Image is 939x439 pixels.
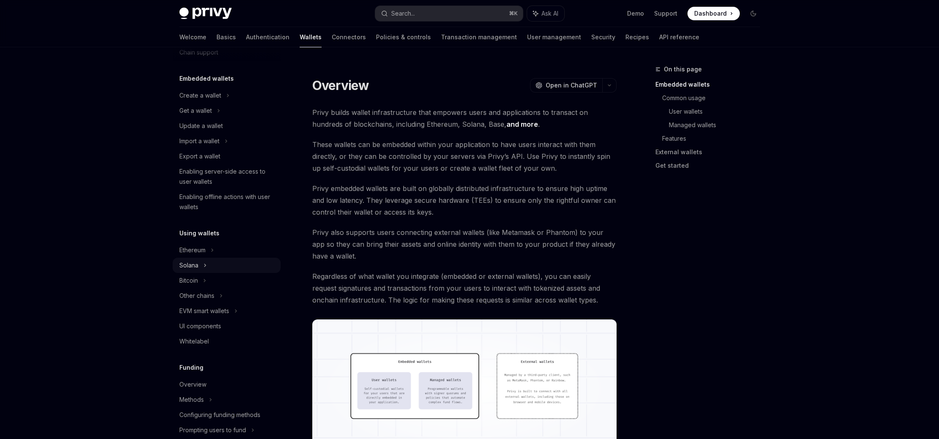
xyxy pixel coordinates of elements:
[246,27,290,47] a: Authentication
[627,9,644,18] a: Demo
[179,166,276,187] div: Enabling server-side access to user wallets
[173,334,281,349] a: Whitelabel
[179,363,203,373] h5: Funding
[527,6,564,21] button: Ask AI
[179,27,206,47] a: Welcome
[179,425,246,435] div: Prompting users to fund
[173,189,281,215] a: Enabling offline actions with user wallets
[179,245,206,255] div: Ethereum
[173,319,281,334] a: UI components
[694,9,727,18] span: Dashboard
[654,9,677,18] a: Support
[655,78,767,91] a: Embedded wallets
[179,90,221,101] div: Create a wallet
[179,291,214,301] div: Other chains
[312,270,617,306] span: Regardless of what wallet you integrate (embedded or external wallets), you can easily request si...
[173,407,281,423] a: Configuring funding methods
[527,27,581,47] a: User management
[506,120,538,129] a: and more
[376,27,431,47] a: Policies & controls
[625,27,649,47] a: Recipes
[312,226,617,262] span: Privy also supports users connecting external wallets (like Metamask or Phantom) to your app so t...
[179,228,219,238] h5: Using wallets
[179,306,229,316] div: EVM smart wallets
[179,136,219,146] div: Import a wallet
[179,121,223,131] div: Update a wallet
[659,27,699,47] a: API reference
[179,395,204,405] div: Methods
[179,106,212,116] div: Get a wallet
[173,164,281,189] a: Enabling server-side access to user wallets
[664,64,702,74] span: On this page
[530,78,602,93] button: Open in ChatGPT
[662,132,767,145] a: Features
[173,118,281,134] a: Update a wallet
[655,159,767,172] a: Get started
[179,379,206,390] div: Overview
[669,118,767,132] a: Managed wallets
[312,139,617,174] span: These wallets can be embedded within your application to have users interact with them directly, ...
[747,7,760,20] button: Toggle dark mode
[441,27,517,47] a: Transaction management
[312,78,369,93] h1: Overview
[179,321,221,331] div: UI components
[509,10,518,17] span: ⌘ K
[591,27,615,47] a: Security
[179,260,198,270] div: Solana
[179,192,276,212] div: Enabling offline actions with user wallets
[179,275,198,286] div: Bitcoin
[312,106,617,130] span: Privy builds wallet infrastructure that empowers users and applications to transact on hundreds o...
[662,91,767,105] a: Common usage
[179,336,209,346] div: Whitelabel
[216,27,236,47] a: Basics
[179,410,260,420] div: Configuring funding methods
[300,27,322,47] a: Wallets
[179,8,232,19] img: dark logo
[375,6,523,21] button: Search...⌘K
[312,183,617,218] span: Privy embedded wallets are built on globally distributed infrastructure to ensure high uptime and...
[546,81,597,90] span: Open in ChatGPT
[179,151,220,161] div: Export a wallet
[179,74,234,84] h5: Embedded wallets
[391,8,415,19] div: Search...
[332,27,366,47] a: Connectors
[173,149,281,164] a: Export a wallet
[669,105,767,118] a: User wallets
[655,145,767,159] a: External wallets
[173,377,281,392] a: Overview
[687,7,740,20] a: Dashboard
[541,9,558,18] span: Ask AI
